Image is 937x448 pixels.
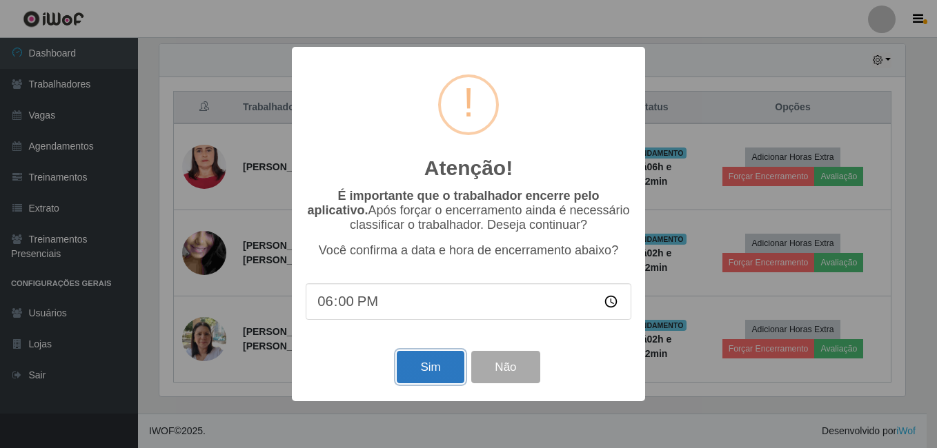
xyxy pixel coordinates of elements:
h2: Atenção! [424,156,513,181]
button: Não [471,351,540,383]
b: É importante que o trabalhador encerre pelo aplicativo. [307,189,599,217]
button: Sim [397,351,464,383]
p: Após forçar o encerramento ainda é necessário classificar o trabalhador. Deseja continuar? [306,189,631,232]
p: Você confirma a data e hora de encerramento abaixo? [306,243,631,258]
